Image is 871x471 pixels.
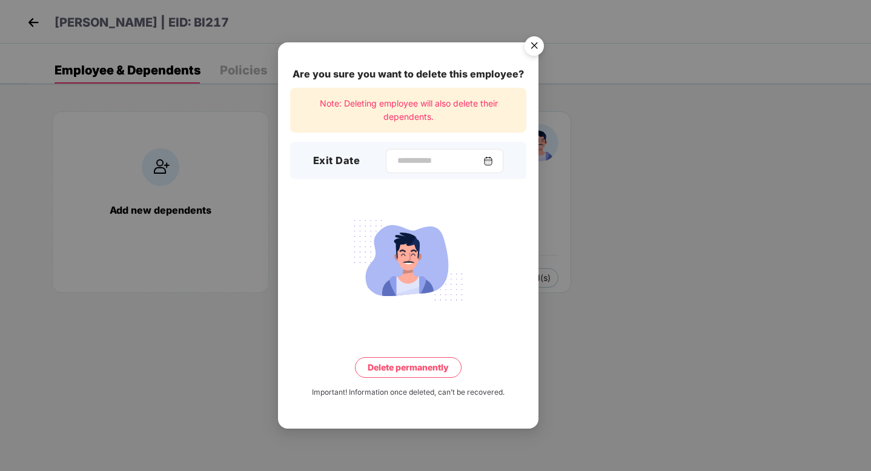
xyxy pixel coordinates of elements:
[355,357,462,378] button: Delete permanently
[340,213,476,308] img: svg+xml;base64,PHN2ZyB4bWxucz0iaHR0cDovL3d3dy53My5vcmcvMjAwMC9zdmciIHdpZHRoPSIyMjQiIGhlaWdodD0iMT...
[483,156,493,166] img: svg+xml;base64,PHN2ZyBpZD0iQ2FsZW5kYXItMzJ4MzIiIHhtbG5zPSJodHRwOi8vd3d3LnczLm9yZy8yMDAwL3N2ZyIgd2...
[313,153,360,169] h3: Exit Date
[312,387,505,398] div: Important! Information once deleted, can’t be recovered.
[517,31,551,65] img: svg+xml;base64,PHN2ZyB4bWxucz0iaHR0cDovL3d3dy53My5vcmcvMjAwMC9zdmciIHdpZHRoPSI1NiIgaGVpZ2h0PSI1Ni...
[290,67,526,82] div: Are you sure you want to delete this employee?
[517,31,550,64] button: Close
[290,88,526,133] div: Note: Deleting employee will also delete their dependents.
